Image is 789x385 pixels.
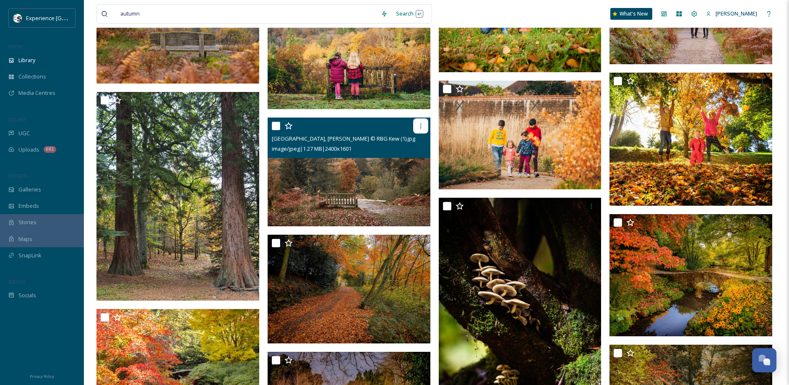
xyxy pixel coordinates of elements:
span: SOCIALS [8,278,25,285]
span: Media Centres [18,89,55,97]
span: COLLECT [8,116,26,123]
span: Collections [18,73,46,81]
img: Wakehurst Winter Garden, Visual Air © RBG Kew.jpg [439,81,602,189]
span: image/jpeg | 1.27 MB | 2400 x 1601 [272,145,352,152]
div: Search [392,5,427,22]
span: autumn [116,8,144,20]
span: Stories [18,218,36,226]
a: Privacy Policy [30,371,54,381]
span: MEDIA [8,43,23,50]
span: SnapLink [18,251,42,259]
span: Maps [18,235,32,243]
span: UGC [18,129,30,137]
img: Westwood Valley, James Ratchford © RBG Kew (1).jpg [268,118,430,226]
span: Experience [GEOGRAPHIC_DATA] [26,14,109,22]
span: Galleries [18,186,41,194]
span: Embeds [18,202,39,210]
img: WSCC%20ES%20Socials%20Icon%20-%20Secondary%20-%20Black.jpg [13,14,22,22]
a: What's New [610,8,652,20]
img: Wakehurst Bethelehem Wood, Jim Holden © RBG Kew.jpg [609,73,772,206]
span: [GEOGRAPHIC_DATA], [PERSON_NAME] © RBG Kew (1).jpg [272,135,415,142]
a: [PERSON_NAME] [702,5,761,22]
img: Horsebridge Wood, Claire Takacs © RBG Kew .jpg [96,92,259,301]
span: WIDGETS [8,173,28,179]
span: Socials [18,291,36,299]
span: Uploads [18,146,39,154]
span: [PERSON_NAME] [716,10,757,17]
div: 681 [44,146,56,153]
img: Wakehurst Autumn Woodlands, James Ratchford © RBG Kew.jpg [268,235,430,343]
img: Wakehurst Winte, Visual Air © RBG Kew .jpg [268,1,430,110]
span: Library [18,56,35,64]
button: Open Chat [752,348,776,372]
img: Wakehurst Water Gardens, Jim Holden © RBG Kew .jpg [609,214,772,336]
span: Privacy Policy [30,374,54,379]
